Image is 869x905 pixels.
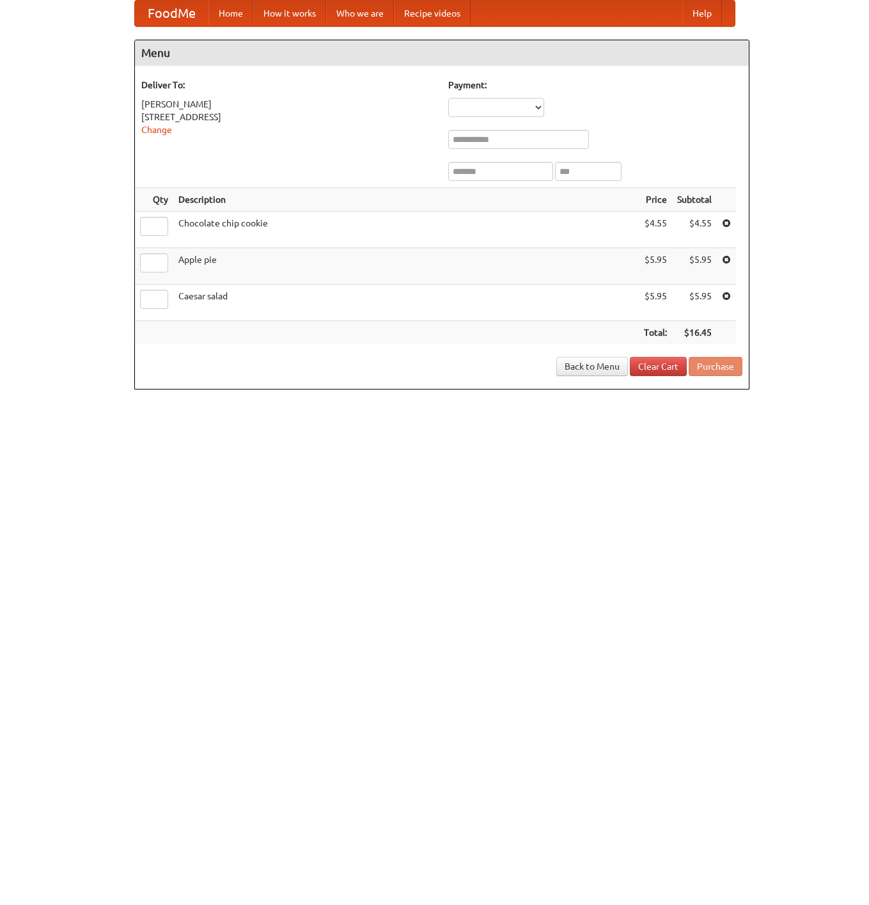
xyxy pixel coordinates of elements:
[141,98,435,111] div: [PERSON_NAME]
[135,40,749,66] h4: Menu
[672,285,717,321] td: $5.95
[672,321,717,345] th: $16.45
[639,321,672,345] th: Total:
[208,1,253,26] a: Home
[672,188,717,212] th: Subtotal
[141,125,172,135] a: Change
[326,1,394,26] a: Who we are
[141,111,435,123] div: [STREET_ADDRESS]
[448,79,742,91] h5: Payment:
[682,1,722,26] a: Help
[173,248,639,285] td: Apple pie
[135,188,173,212] th: Qty
[639,212,672,248] td: $4.55
[173,188,639,212] th: Description
[630,357,687,376] a: Clear Cart
[394,1,471,26] a: Recipe videos
[672,248,717,285] td: $5.95
[639,248,672,285] td: $5.95
[173,212,639,248] td: Chocolate chip cookie
[141,79,435,91] h5: Deliver To:
[556,357,628,376] a: Back to Menu
[689,357,742,376] button: Purchase
[639,285,672,321] td: $5.95
[135,1,208,26] a: FoodMe
[253,1,326,26] a: How it works
[639,188,672,212] th: Price
[672,212,717,248] td: $4.55
[173,285,639,321] td: Caesar salad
